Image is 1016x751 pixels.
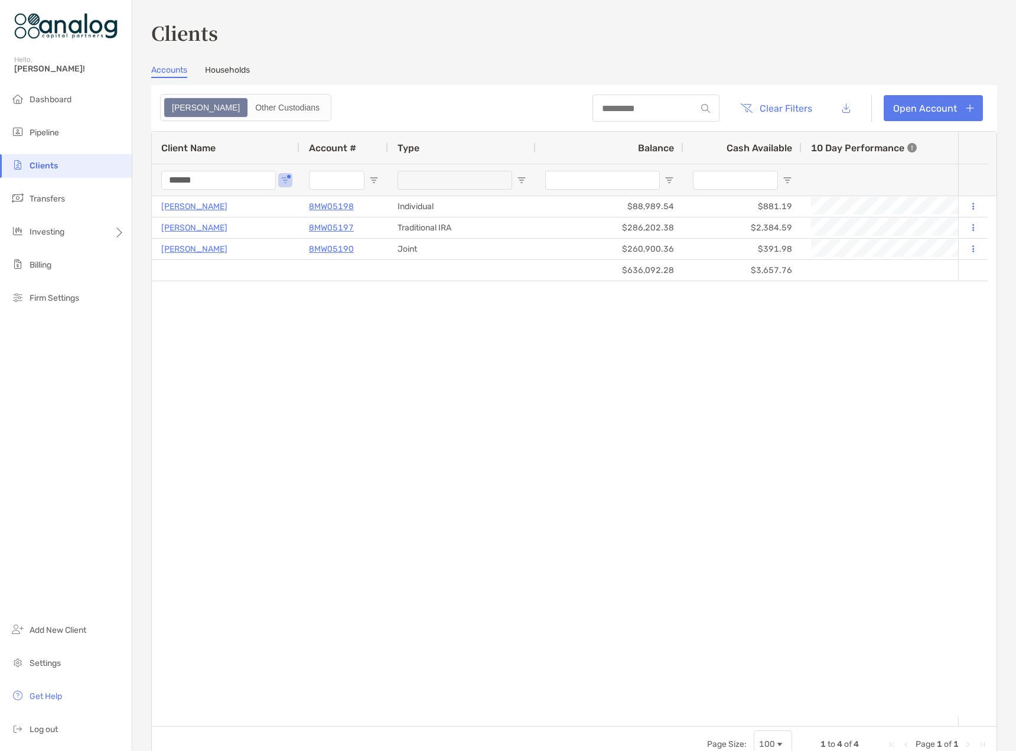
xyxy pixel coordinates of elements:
a: Accounts [151,65,187,78]
input: Client Name Filter Input [161,171,276,190]
button: Open Filter Menu [665,175,674,185]
div: Zoe [165,99,246,116]
img: billing icon [11,257,25,271]
div: Traditional IRA [388,217,536,238]
div: $881.19 [683,196,802,217]
span: Transfers [30,194,65,204]
div: 100 [759,739,775,749]
div: First Page [887,740,897,749]
div: Individual [388,196,536,217]
span: Firm Settings [30,293,79,303]
div: segmented control [160,94,331,121]
img: input icon [701,104,710,113]
input: Balance Filter Input [545,171,660,190]
div: Joint [388,239,536,259]
img: get-help icon [11,688,25,703]
input: Account # Filter Input [309,171,364,190]
span: [PERSON_NAME]! [14,64,125,74]
span: Log out [30,724,58,734]
a: 8MW05197 [309,220,354,235]
span: Pipeline [30,128,59,138]
button: Open Filter Menu [517,175,526,185]
span: 4 [837,739,842,749]
span: Investing [30,227,64,237]
span: 4 [854,739,859,749]
button: Open Filter Menu [783,175,792,185]
div: $286,202.38 [536,217,683,238]
a: [PERSON_NAME] [161,242,227,256]
h3: Clients [151,19,997,46]
img: logout icon [11,721,25,736]
div: $88,989.54 [536,196,683,217]
div: $636,092.28 [536,260,683,281]
img: transfers icon [11,191,25,205]
span: of [944,739,952,749]
span: Cash Available [727,142,792,154]
button: Open Filter Menu [281,175,290,185]
img: dashboard icon [11,92,25,106]
span: Page [916,739,935,749]
div: 10 Day Performance [811,132,917,164]
img: firm-settings icon [11,290,25,304]
span: 1 [937,739,942,749]
input: Cash Available Filter Input [693,171,778,190]
span: Type [398,142,419,154]
a: 8MW05198 [309,199,354,214]
span: Client Name [161,142,216,154]
a: 8MW05190 [309,242,354,256]
span: 1 [820,739,826,749]
img: add_new_client icon [11,622,25,636]
span: Dashboard [30,95,71,105]
div: $391.98 [683,239,802,259]
img: pipeline icon [11,125,25,139]
div: Next Page [963,740,973,749]
span: Balance [638,142,674,154]
button: Open Filter Menu [369,175,379,185]
div: Previous Page [901,740,911,749]
div: Last Page [978,740,987,749]
span: Clients [30,161,58,171]
div: $260,900.36 [536,239,683,259]
span: to [828,739,835,749]
span: Add New Client [30,625,86,635]
a: [PERSON_NAME] [161,199,227,214]
span: Settings [30,658,61,668]
img: Zoe Logo [14,5,118,47]
span: Billing [30,260,51,270]
img: investing icon [11,224,25,238]
div: Other Custodians [249,99,326,116]
span: 1 [953,739,959,749]
a: Open Account [884,95,983,121]
span: of [844,739,852,749]
img: settings icon [11,655,25,669]
div: $2,384.59 [683,217,802,238]
span: Account # [309,142,356,154]
a: [PERSON_NAME] [161,220,227,235]
a: Households [205,65,250,78]
span: Get Help [30,691,62,701]
div: $3,657.76 [683,260,802,281]
img: clients icon [11,158,25,172]
button: Clear Filters [731,95,821,121]
div: Page Size: [707,739,747,749]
